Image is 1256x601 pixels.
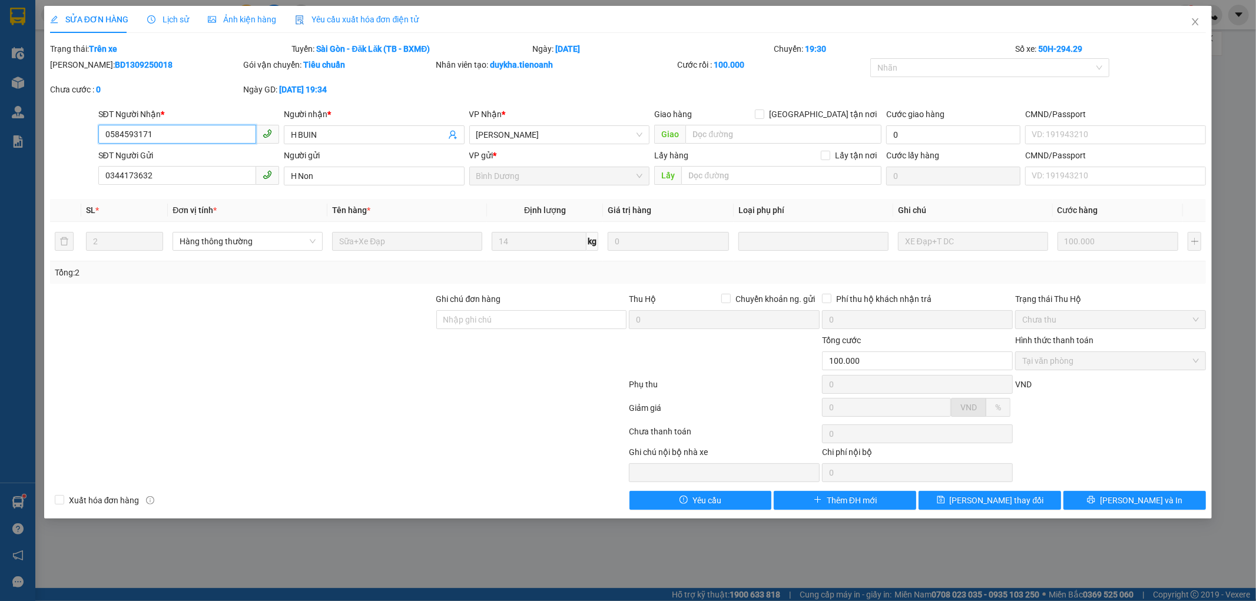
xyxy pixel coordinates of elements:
input: Ghi chú đơn hàng [436,310,627,329]
span: phone [263,129,272,138]
span: Tổng cước [822,336,861,345]
span: Lấy tận nơi [830,149,881,162]
button: exclamation-circleYêu cầu [629,491,772,510]
div: Giảm giá [628,401,821,422]
span: Tên hàng [332,205,370,215]
span: Phí thu hộ khách nhận trả [831,293,936,306]
span: close [1191,17,1200,26]
b: [DATE] [556,44,581,54]
div: Trạng thái Thu Hộ [1015,293,1206,306]
span: Hàng thông thường [180,233,316,250]
span: Thêm ĐH mới [827,494,877,507]
span: edit [50,15,58,24]
div: Chuyến: [773,42,1014,55]
label: Ghi chú đơn hàng [436,294,501,304]
span: Lấy hàng [654,151,688,160]
span: Đơn vị tính [173,205,217,215]
span: Giao [654,125,685,144]
img: icon [295,15,304,25]
div: Người nhận [284,108,465,121]
span: Chưa thu [1022,311,1199,328]
span: VND [960,403,977,412]
span: Tại văn phòng [1022,352,1199,370]
span: user-add [448,130,458,140]
span: Ảnh kiện hàng [208,15,276,24]
div: Chưa thanh toán [628,425,821,446]
div: SĐT Người Gửi [98,149,279,162]
label: Hình thức thanh toán [1015,336,1093,345]
input: Cước lấy hàng [886,167,1020,185]
div: CMND/Passport [1025,149,1206,162]
div: Ghi chú nội bộ nhà xe [629,446,820,463]
span: SL [86,205,95,215]
input: 0 [608,232,729,251]
input: 0 [1058,232,1179,251]
span: [PERSON_NAME] và In [1100,494,1182,507]
span: [GEOGRAPHIC_DATA] tận nơi [764,108,881,121]
span: Yêu cầu [692,494,721,507]
input: Dọc đường [685,125,881,144]
button: save[PERSON_NAME] thay đổi [919,491,1061,510]
span: Định lượng [524,205,566,215]
b: duykha.tienoanh [491,60,554,69]
span: Chuyển khoản ng. gửi [731,293,820,306]
div: Cước rồi : [677,58,868,71]
th: Ghi chú [893,199,1053,222]
input: Dọc đường [681,166,881,185]
th: Loại phụ phí [734,199,893,222]
span: kg [586,232,598,251]
button: delete [55,232,74,251]
div: SĐT Người Nhận [98,108,279,121]
div: CMND/Passport [1025,108,1206,121]
b: Tiêu chuẩn [303,60,345,69]
button: printer[PERSON_NAME] và In [1063,491,1206,510]
input: Ghi Chú [898,232,1048,251]
span: Lịch sử [147,15,189,24]
span: Thu Hộ [629,294,656,304]
span: printer [1087,496,1095,505]
div: [PERSON_NAME]: [50,58,241,71]
span: Cước hàng [1058,205,1098,215]
div: VP gửi [469,149,650,162]
span: SỬA ĐƠN HÀNG [50,15,128,24]
span: Giao hàng [654,109,692,119]
div: Ngày: [532,42,773,55]
div: Trạng thái: [49,42,290,55]
div: Chi phí nội bộ [822,446,1013,463]
div: Ngày GD: [243,83,434,96]
span: phone [263,170,272,180]
button: Close [1179,6,1212,39]
input: Cước giao hàng [886,125,1020,144]
span: [PERSON_NAME] thay đổi [950,494,1044,507]
b: 0 [96,85,101,94]
span: Bình Dương [476,167,643,185]
span: VND [1015,380,1032,389]
b: BD1309250018 [115,60,173,69]
div: Tổng: 2 [55,266,485,279]
b: Sài Gòn - Đăk Lăk (TB - BXMĐ) [317,44,430,54]
label: Cước lấy hàng [886,151,939,160]
span: clock-circle [147,15,155,24]
span: Lấy [654,166,681,185]
b: [DATE] 19:34 [279,85,327,94]
div: Phụ thu [628,378,821,399]
b: 19:30 [805,44,826,54]
div: Số xe: [1014,42,1207,55]
span: plus [814,496,822,505]
span: Cư Kuin [476,126,643,144]
div: Người gửi [284,149,465,162]
span: Giá trị hàng [608,205,651,215]
div: Tuyến: [290,42,532,55]
button: plus [1188,232,1201,251]
span: Yêu cầu xuất hóa đơn điện tử [295,15,419,24]
span: % [995,403,1001,412]
input: VD: Bàn, Ghế [332,232,482,251]
span: VP Nhận [469,109,502,119]
button: plusThêm ĐH mới [774,491,916,510]
label: Cước giao hàng [886,109,945,119]
span: picture [208,15,216,24]
div: Chưa cước : [50,83,241,96]
span: info-circle [146,496,154,504]
b: 50H-294.29 [1038,44,1082,54]
span: save [937,496,945,505]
